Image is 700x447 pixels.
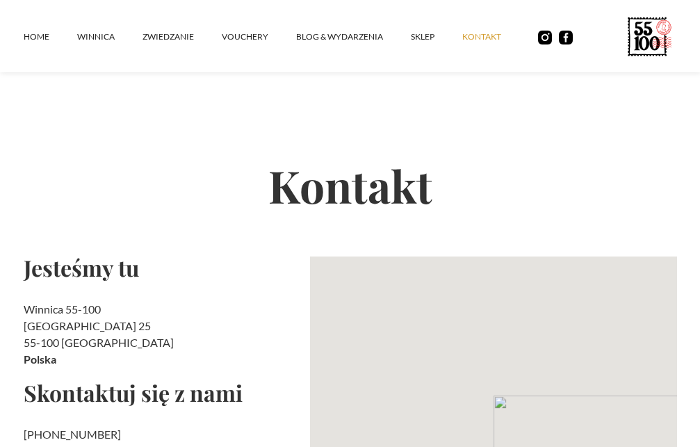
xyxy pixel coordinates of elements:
a: Home [24,16,77,58]
a: SKLEP [411,16,462,58]
a: winnica [77,16,143,58]
a: vouchery [222,16,296,58]
a: ZWIEDZANIE [143,16,222,58]
a: Blog & Wydarzenia [296,16,411,58]
a: [PHONE_NUMBER] [24,428,121,441]
a: kontakt [462,16,529,58]
h2: Jesteśmy tu [24,257,299,279]
h2: Skontaktuj się z nami [24,382,299,404]
h2: Kontakt [24,114,677,257]
h2: Winnica 55-100 [GEOGRAPHIC_DATA] 25 55-100 [GEOGRAPHIC_DATA] [24,301,299,368]
strong: Polska [24,352,56,366]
